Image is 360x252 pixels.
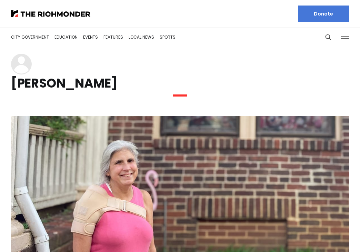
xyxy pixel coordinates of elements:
[298,6,349,22] a: Donate
[129,34,154,40] a: Local News
[103,34,123,40] a: Features
[323,32,333,42] button: Search this site
[11,78,349,89] h1: [PERSON_NAME]
[54,34,78,40] a: Education
[11,34,49,40] a: City Government
[160,34,176,40] a: Sports
[11,10,90,17] img: The Richmonder
[83,34,98,40] a: Events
